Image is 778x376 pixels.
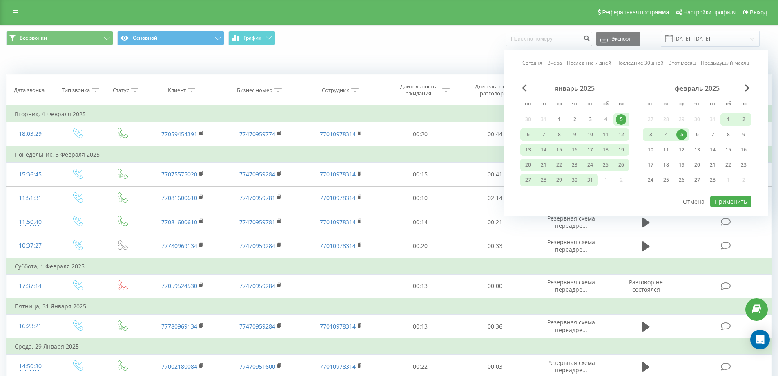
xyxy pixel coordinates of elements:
a: 77780969134 [161,322,197,330]
div: пт 3 янв. 2025 г. [582,113,598,126]
div: чт 6 февр. 2025 г. [689,128,705,141]
div: 8 [723,129,733,140]
div: 25 [600,160,611,170]
div: 27 [692,175,702,185]
a: 77470959284 [239,322,275,330]
div: Статус [113,87,129,94]
div: Клиент [168,87,186,94]
span: Резервная схема переадре... [547,359,595,374]
div: пт 10 янв. 2025 г. [582,128,598,141]
td: 00:15 [383,162,458,186]
div: 26 [616,160,626,170]
div: чт 20 февр. 2025 г. [689,159,705,171]
abbr: суббота [600,98,612,110]
a: 77780969134 [161,242,197,250]
div: 11 [600,129,611,140]
div: 10 [585,129,595,140]
div: 14 [707,144,718,155]
div: пт 17 янв. 2025 г. [582,144,598,156]
abbr: четверг [568,98,581,110]
div: ср 8 янв. 2025 г. [551,128,567,141]
td: 02:14 [458,186,533,210]
div: Длительность разговора [471,83,515,97]
div: сб 18 янв. 2025 г. [598,144,613,156]
div: вт 4 февр. 2025 г. [658,128,674,141]
abbr: понедельник [522,98,534,110]
div: пн 20 янв. 2025 г. [520,159,536,171]
div: 16 [738,144,749,155]
td: 00:36 [458,315,533,339]
abbr: среда [675,98,688,110]
div: 24 [645,175,656,185]
td: Среда, 29 Января 2025 [7,338,772,355]
div: 15 [723,144,733,155]
div: 9 [738,129,749,140]
td: 00:20 [383,234,458,258]
span: График [243,35,261,41]
div: 25 [661,175,671,185]
td: 00:33 [458,234,533,258]
div: 22 [554,160,564,170]
span: Резервная схема переадре... [547,318,595,333]
div: 16 [569,144,580,155]
div: пн 24 февр. 2025 г. [643,174,658,186]
div: ср 29 янв. 2025 г. [551,174,567,186]
div: 11 [661,144,671,155]
a: 77059524530 [161,282,197,290]
div: вс 2 февр. 2025 г. [736,113,751,126]
a: 77470959284 [239,282,275,290]
div: 29 [554,175,564,185]
div: 28 [538,175,549,185]
div: Open Intercom Messenger [750,330,770,349]
div: 31 [585,175,595,185]
div: 1 [723,114,733,125]
div: Сотрудник [322,87,349,94]
div: пт 28 февр. 2025 г. [705,174,720,186]
div: сб 1 февр. 2025 г. [720,113,736,126]
div: 5 [616,114,626,125]
a: 77470959781 [239,218,275,226]
div: ср 12 февр. 2025 г. [674,144,689,156]
div: вт 11 февр. 2025 г. [658,144,674,156]
abbr: понедельник [644,98,657,110]
div: ср 19 февр. 2025 г. [674,159,689,171]
div: вт 18 февр. 2025 г. [658,159,674,171]
div: чт 23 янв. 2025 г. [567,159,582,171]
abbr: среда [553,98,565,110]
div: 2 [569,114,580,125]
div: 13 [692,144,702,155]
abbr: пятница [584,98,596,110]
a: Сегодня [522,59,542,67]
div: чт 9 янв. 2025 г. [567,128,582,141]
span: Previous Month [522,84,527,92]
div: 27 [523,175,533,185]
abbr: вторник [537,98,550,110]
div: 24 [585,160,595,170]
a: 77081600610 [161,194,197,202]
div: 20 [523,160,533,170]
div: 17 [645,160,656,170]
a: Вчера [547,59,562,67]
span: Разговор не состоялся [629,278,663,293]
a: 77470959774 [239,130,275,138]
div: 11:51:31 [15,190,46,206]
a: 77010978314 [320,362,356,370]
button: Применить [710,196,751,207]
span: Резервная схема переадре... [547,214,595,230]
span: Next Month [745,84,750,92]
div: пт 14 февр. 2025 г. [705,144,720,156]
div: ср 5 февр. 2025 г. [674,128,689,141]
div: сб 11 янв. 2025 г. [598,128,613,141]
td: 00:14 [383,210,458,234]
abbr: пятница [707,98,719,110]
td: Суббота, 1 Февраля 2025 [7,258,772,275]
div: 18:03:29 [15,126,46,142]
div: 1 [554,114,564,125]
a: 77075575020 [161,170,197,178]
div: пт 24 янв. 2025 г. [582,159,598,171]
a: 77010978314 [320,322,356,330]
div: 22 [723,160,733,170]
span: Резервная схема переадре... [547,278,595,293]
div: вс 16 февр. 2025 г. [736,144,751,156]
div: 21 [538,160,549,170]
